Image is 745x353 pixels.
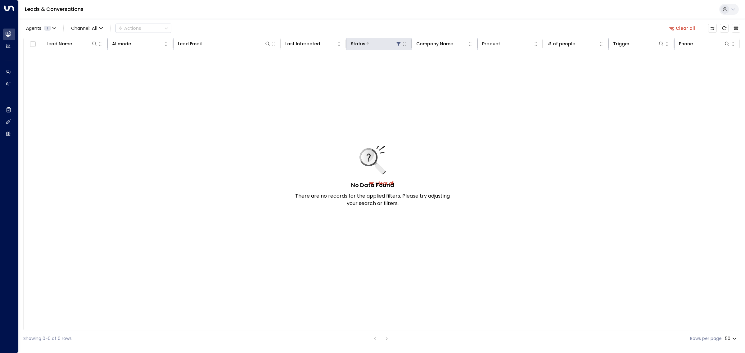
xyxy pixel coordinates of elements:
div: Trigger [613,40,630,47]
div: Status [351,40,365,47]
div: Company Name [416,40,467,47]
div: Lead Name [47,40,72,47]
h5: No Data Found [351,181,394,189]
div: Lead Name [47,40,97,47]
div: Button group with a nested menu [115,24,171,33]
div: Status [351,40,402,47]
p: There are no records for the applied filters. Please try adjusting your search or filters. [295,192,450,207]
div: 50 [725,334,738,343]
div: # of people [548,40,598,47]
div: Last Interacted [285,40,336,47]
div: Lead Email [178,40,271,47]
div: Phone [679,40,693,47]
div: Company Name [416,40,453,47]
button: Actions [115,24,171,33]
button: Agents1 [23,24,58,33]
span: Toggle select all [29,40,37,48]
div: Last Interacted [285,40,320,47]
div: Product [482,40,500,47]
a: Leads & Conversations [25,6,84,13]
div: Trigger [613,40,664,47]
div: Actions [118,25,141,31]
div: Lead Email [178,40,202,47]
nav: pagination navigation [371,335,391,342]
button: Customize [708,24,717,33]
span: 1 [44,26,51,31]
span: Agents [26,26,41,30]
div: Showing 0-0 of 0 rows [23,335,72,342]
div: # of people [548,40,575,47]
button: Clear all [667,24,698,33]
span: Channel: [69,24,105,33]
button: Archived Leads [732,24,740,33]
div: Phone [679,40,730,47]
span: All [92,26,97,31]
label: Rows per page: [690,335,723,342]
button: Channel:All [69,24,105,33]
span: Refresh [720,24,729,33]
div: AI mode [112,40,131,47]
div: Product [482,40,533,47]
div: AI mode [112,40,163,47]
